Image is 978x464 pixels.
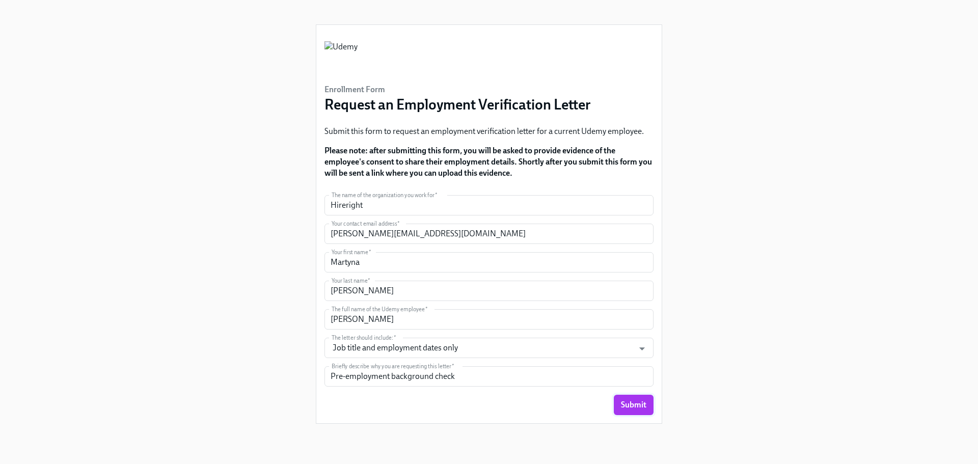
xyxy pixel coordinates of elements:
button: Submit [614,395,654,415]
h6: Enrollment Form [324,84,591,95]
strong: Please note: after submitting this form, you will be asked to provide evidence of the employee's ... [324,146,652,178]
h3: Request an Employment Verification Letter [324,95,591,114]
button: Open [634,341,650,357]
span: Submit [621,400,646,410]
p: Submit this form to request an employment verification letter for a current Udemy employee. [324,126,654,137]
img: Udemy [324,41,358,72]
